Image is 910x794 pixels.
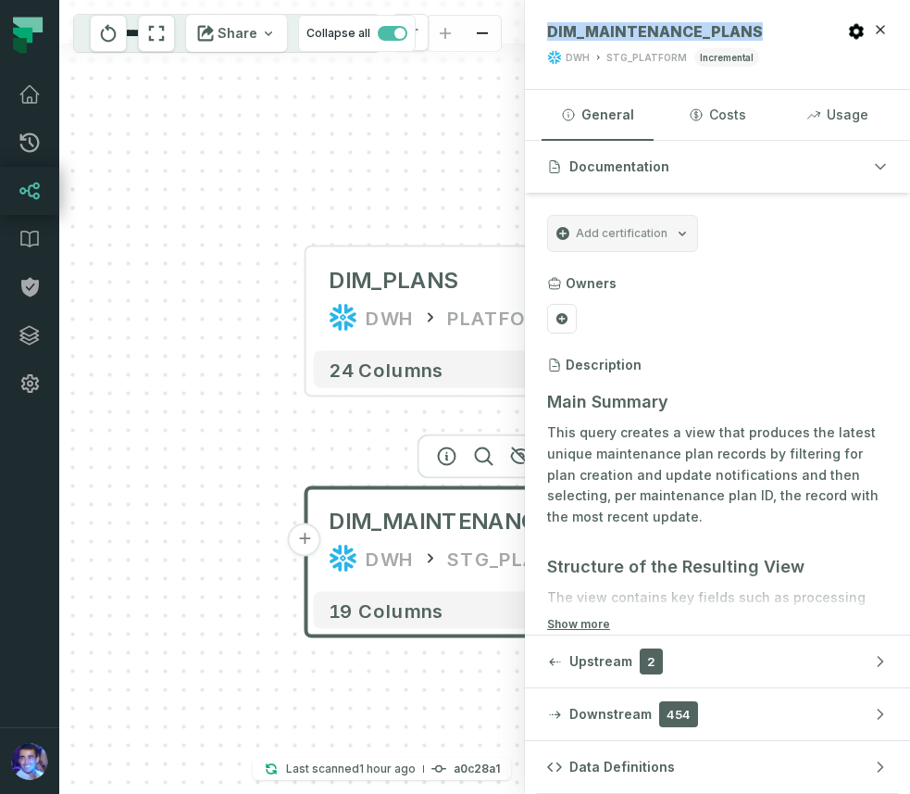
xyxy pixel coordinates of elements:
[576,226,667,241] span: Add certification
[525,741,910,793] button: Data Definitions
[253,758,511,780] button: Last scanned[DATE] 2:24:15 PMa0c28a1
[640,649,663,674] span: 2
[547,617,610,632] button: Show more
[781,90,893,140] button: Usage
[525,636,910,687] button: Upstream2
[659,701,698,727] span: 454
[566,51,590,65] div: DWH
[329,359,443,381] span: 24 columns
[547,389,888,415] h3: Main Summary
[566,356,642,374] h3: Description
[542,90,654,140] button: General
[525,141,910,193] button: Documentation
[366,544,414,573] div: DWH
[547,554,888,580] h3: Structure of the Resulting View
[447,544,608,573] div: STG_PLATFORM
[525,688,910,740] button: Downstream454
[606,51,687,65] div: STG_PLATFORM
[547,22,763,41] span: DIM_MAINTENANCE_PLANS
[694,48,759,67] span: incremental
[569,705,652,724] span: Downstream
[566,274,617,293] h3: Owners
[547,422,888,528] p: This query creates a view that produces the latest unique maintenance plan records by filtering f...
[359,762,416,775] relative-time: Sep 1, 2025, 2:24 PM GMT+3
[329,266,458,296] div: DIM_PLANS
[286,760,416,778] p: Last scanned
[447,303,556,333] div: PLATFORM
[11,743,48,780] img: avatar of Teddy Fernandes
[329,507,638,536] span: DIM_MAINTENANCE_PLANS
[288,523,321,557] button: +
[366,303,414,333] div: DWH
[569,652,632,671] span: Upstream
[186,15,287,52] button: Share
[547,215,698,252] button: Add certification
[464,16,501,52] button: zoom out
[329,599,443,622] span: 19 columns
[569,758,675,776] span: Data Definitions
[569,158,669,176] span: Documentation
[454,763,500,775] h4: a0c28a1
[661,90,773,140] button: Costs
[298,15,416,52] button: Collapse all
